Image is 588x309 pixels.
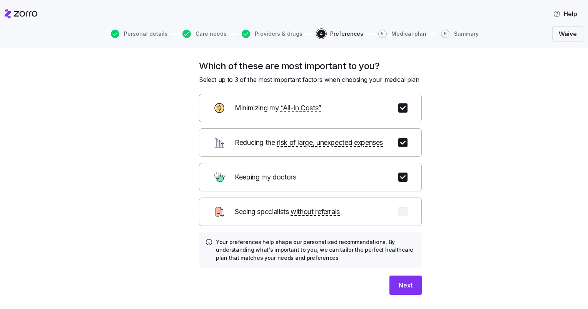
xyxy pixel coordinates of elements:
[441,30,449,38] span: 6
[255,31,302,37] span: Providers & drugs
[454,31,479,37] span: Summary
[181,30,227,38] a: Care needs
[330,31,363,37] span: Preferences
[277,137,383,148] span: risk of large, unexpected expenses
[317,30,326,38] span: 4
[391,31,426,37] span: Medical plan
[559,29,577,38] span: Waive
[547,6,583,22] button: Help
[235,172,298,183] span: Keeping my doctors
[389,276,422,295] button: Next
[111,30,168,38] button: Personal details
[235,137,383,148] span: Reducing the
[199,75,419,85] span: Select up to 3 of the most important factors when choosing your medical plan
[553,9,577,18] span: Help
[378,30,387,38] span: 5
[281,103,321,114] span: “All-In Costs”
[195,31,227,37] span: Care needs
[235,206,340,218] span: Seeing specialists
[441,30,479,38] button: 6Summary
[399,281,413,290] span: Next
[109,30,168,38] a: Personal details
[199,60,422,72] h1: Which of these are most important to you?
[235,103,321,114] span: Minimizing my
[182,30,227,38] button: Care needs
[317,30,363,38] button: 4Preferences
[291,206,340,218] span: without referrals
[124,31,168,37] span: Personal details
[242,30,302,38] button: Providers & drugs
[552,26,583,42] button: Waive
[240,30,302,38] a: Providers & drugs
[316,30,363,38] a: 4Preferences
[378,30,426,38] button: 5Medical plan
[216,238,416,262] h4: Your preferences help shape our personalized recommendations. By understanding what's important t...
